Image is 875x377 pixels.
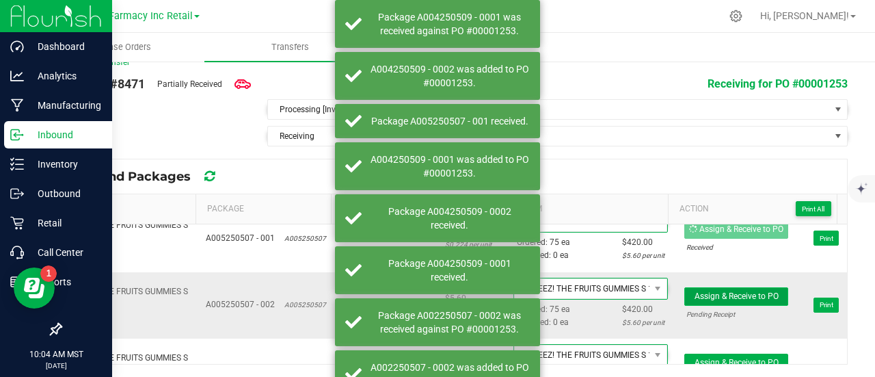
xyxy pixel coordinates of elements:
span: Print All [802,205,824,213]
span: Print [820,235,833,242]
iframe: Resource center [14,268,55,309]
div: Package A002250507 - 0002 was received against PO #00001253. [369,309,530,336]
iframe: Resource center unread badge [40,265,57,282]
div: Ordered: 75 ea [517,303,570,316]
p: Inbound [24,127,106,143]
div: Received [686,241,786,254]
p: [DATE] [6,361,106,371]
div: Package A004250509 - 0001 received. [369,257,530,284]
th: Item [61,194,196,224]
div: OGEEZ! THE FRUITS GUMMIES S 100MG [69,285,189,311]
div: $5.60 per unit [622,249,664,262]
span: A005250507 - 002 [206,298,284,311]
p: Call Center [24,244,106,261]
div: $0.224 per unit [445,238,497,251]
button: Print [813,231,839,246]
inline-svg: Reports [10,275,24,289]
span: Processing [Inventory] [280,105,361,114]
p: Outbound [24,185,106,202]
div: Pending Receipt [686,308,786,321]
span: Partially Received [157,78,222,90]
inline-svg: Call Center [10,246,24,259]
inline-svg: Inbound [10,128,24,142]
inline-svg: Outbound [10,187,24,200]
span: Assign & Receive to PO [695,358,779,367]
p: Inventory [24,156,106,172]
p: Reports [24,274,106,290]
div: Inbound Packages [71,165,239,188]
span: Transfers [253,41,327,53]
button: Assign & Receive to PO [684,220,788,239]
p: Retail [24,215,106,231]
a: Transfers [204,33,376,62]
span: Receiving [280,131,314,141]
button: Assign & Receive to PO [684,354,788,372]
th: PO Item [500,194,669,224]
span: Receiving for PO #00001253 [708,77,848,90]
a: Purchase Orders [33,33,204,62]
div: Blue Dream [72,311,189,324]
span: Action [679,200,832,217]
span: Print [820,301,833,309]
button: Print [813,298,839,313]
span: Globe Farmacy Inc Retail [80,10,193,22]
div: Package A004250509 - 0002 received. [369,205,530,232]
div: Manage settings [727,10,744,23]
p: Manufacturing [24,97,106,114]
p: 10:04 AM MST [6,348,106,361]
div: OGEEZ! THE FRUITS GUMMIES S 100MG [69,219,189,245]
span: Assign & Receive to PO [695,291,779,301]
span: A005250507 - 001 [206,232,284,245]
div: $420.00 [622,303,664,316]
div: Package A005250507 - 001 received. [369,114,530,128]
p: Analytics [24,68,106,84]
div: A005250507 [284,298,326,311]
div: Package A004250509 - 0001 was received against PO #00001253. [369,10,530,38]
div: A005250507 [284,232,326,245]
inline-svg: Manufacturing [10,99,24,112]
p: Dashboard [24,38,106,55]
th: Package [196,194,330,224]
div: Blue Dream [72,245,189,258]
span: Assign & Receive to PO [699,224,783,234]
inline-svg: Retail [10,216,24,230]
div: Received: 0 ea [517,316,570,329]
span: Hi, [PERSON_NAME]! [760,10,849,21]
button: Print All [796,201,831,216]
button: Assign & Receive to PO [684,287,788,306]
div: $5.60 per unit [622,316,664,329]
inline-svg: Inventory [10,157,24,171]
span: OGEEZ! THE FRUITS GUMMIES S 100MG [515,346,649,365]
inline-svg: Dashboard [10,40,24,53]
span: OGEEZ! THE FRUITS GUMMIES S 100MG [515,279,649,298]
inline-svg: Analytics [10,69,24,83]
span: Purchase Orders [68,41,170,53]
div: A004250509 - 0002 was added to PO #00001253. [369,62,530,90]
div: Ordered: 75 ea [517,236,570,249]
th: Quantity [331,194,432,224]
div: A004250509 - 0001 was added to PO #00001253. [369,153,530,180]
div: Received: 0 ea [517,249,570,262]
div: $420.00 [622,236,664,249]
